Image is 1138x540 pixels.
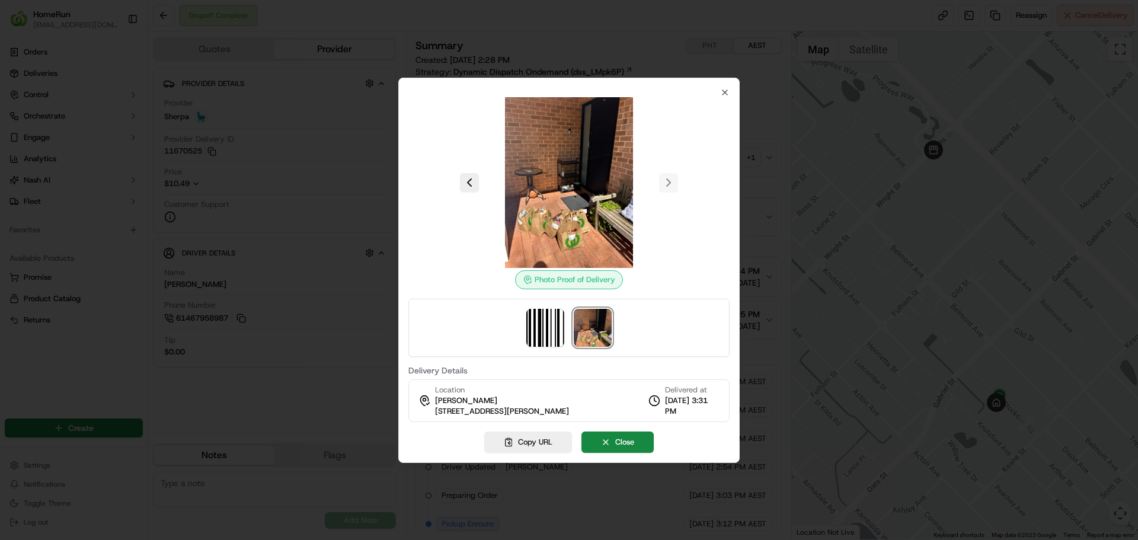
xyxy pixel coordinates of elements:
img: photo_proof_of_delivery image [484,97,654,268]
label: Delivery Details [408,366,730,375]
img: photo_proof_of_delivery image [574,309,612,347]
span: Delivered at [665,385,720,395]
button: Copy URL [484,432,572,453]
div: Photo Proof of Delivery [515,270,623,289]
img: barcode_scan_on_pickup image [526,309,564,347]
span: [STREET_ADDRESS][PERSON_NAME] [435,406,569,417]
span: [PERSON_NAME] [435,395,497,406]
span: Location [435,385,465,395]
button: Close [581,432,654,453]
span: [DATE] 3:31 PM [665,395,720,417]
